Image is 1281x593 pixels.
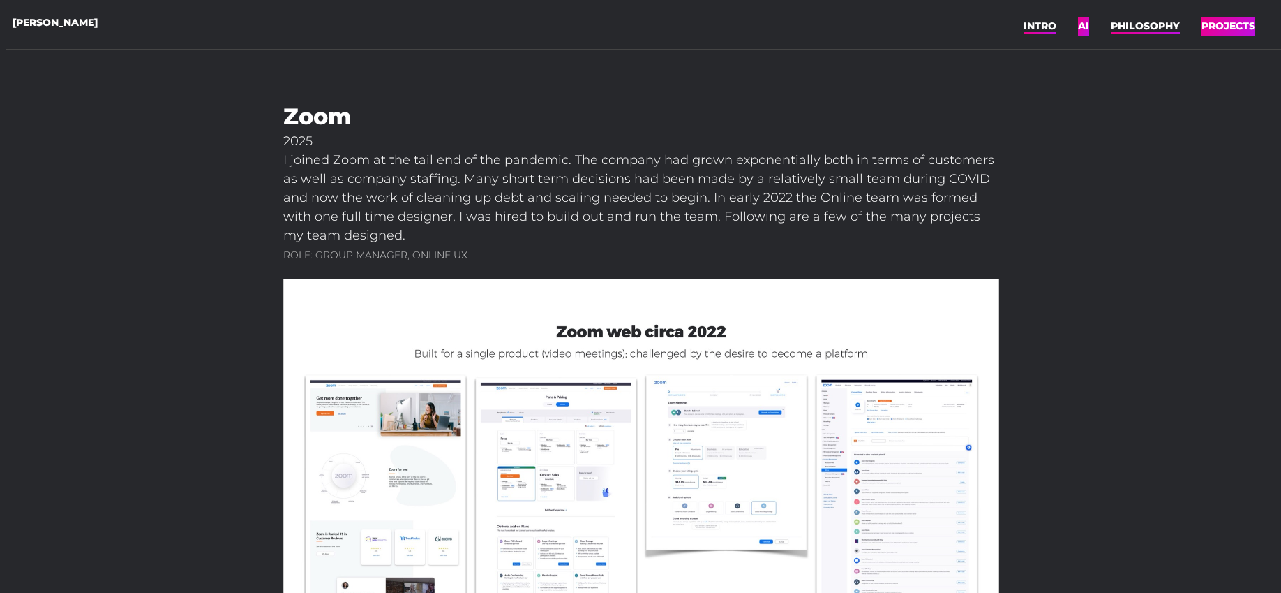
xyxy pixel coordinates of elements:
a: [PERSON_NAME] [13,12,98,33]
h1: Zoom [283,103,998,132]
a: PHILOSOPHY [1111,15,1180,36]
a: INTRO [1024,15,1056,36]
a: PROJECTS [1201,15,1255,36]
a: AI [1078,15,1089,36]
span: ROLE: GROUP MANAGER, ONLINE UX [283,249,467,261]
